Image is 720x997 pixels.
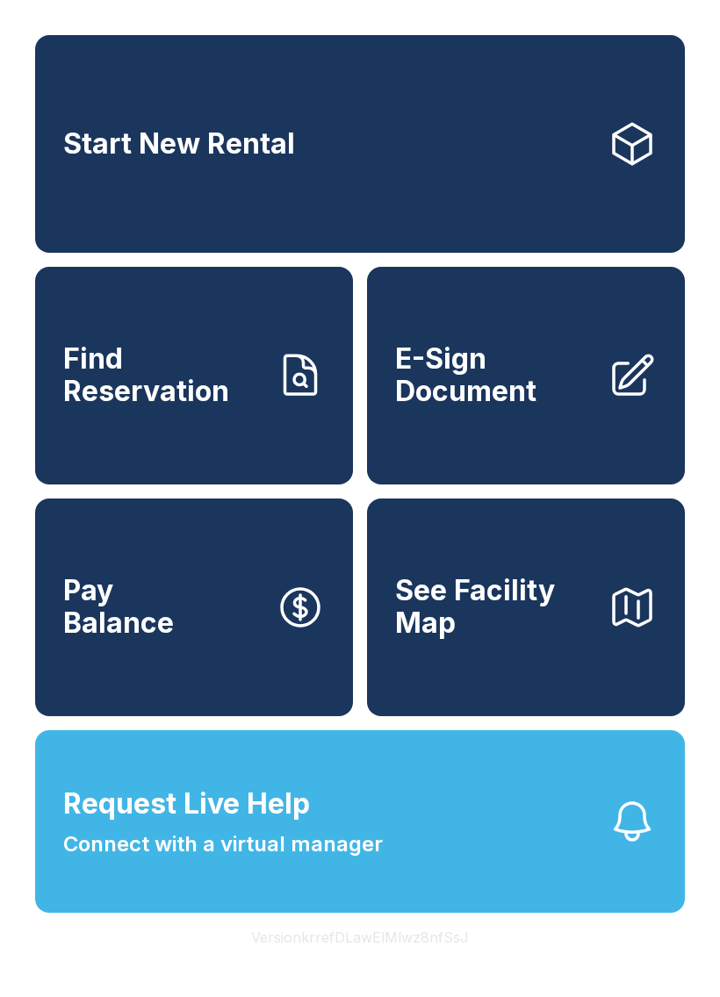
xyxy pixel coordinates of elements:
span: Request Live Help [63,783,310,825]
span: E-Sign Document [395,343,594,407]
a: Find Reservation [35,267,353,484]
a: E-Sign Document [367,267,685,484]
span: Find Reservation [63,343,262,407]
span: See Facility Map [395,575,594,639]
a: Start New Rental [35,35,685,253]
span: Pay Balance [63,575,174,639]
span: Start New Rental [63,128,295,161]
button: Request Live HelpConnect with a virtual manager [35,730,685,913]
button: VersionkrrefDLawElMlwz8nfSsJ [237,913,483,962]
span: Connect with a virtual manager [63,828,383,860]
button: See Facility Map [367,498,685,716]
button: PayBalance [35,498,353,716]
